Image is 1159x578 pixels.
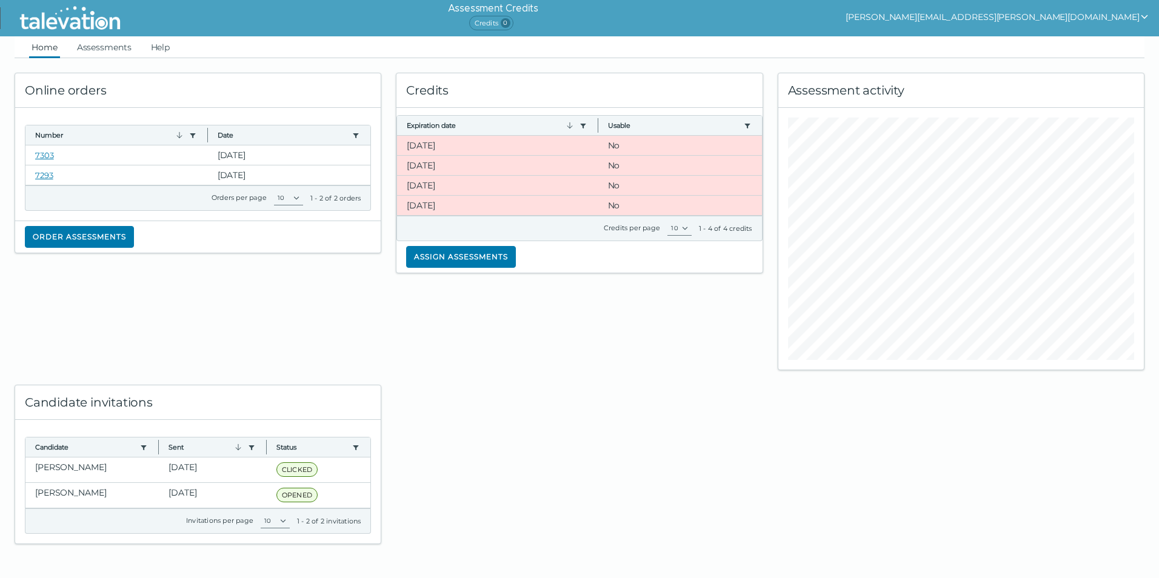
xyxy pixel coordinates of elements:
a: Help [149,36,173,58]
clr-dg-cell: [PERSON_NAME] [25,457,159,482]
clr-dg-cell: [DATE] [397,136,598,155]
button: Column resize handle [594,112,602,138]
button: Candidate [35,442,135,452]
div: 1 - 4 of 4 credits [699,224,752,233]
span: 0 [501,18,510,28]
clr-dg-cell: No [598,156,762,175]
a: Assessments [75,36,134,58]
clr-dg-cell: [DATE] [159,483,266,508]
button: Column resize handle [204,122,212,148]
button: Assign assessments [406,246,516,268]
button: Status [276,442,347,452]
span: OPENED [276,488,318,502]
clr-dg-cell: [DATE] [397,176,598,195]
label: Orders per page [212,193,267,202]
button: Date [218,130,348,140]
clr-dg-cell: No [598,196,762,215]
img: Talevation_Logo_Transparent_white.png [15,3,125,33]
button: Sent [169,442,242,452]
a: 7303 [35,150,54,160]
label: Invitations per page [186,516,253,525]
h6: Assessment Credits [448,1,538,16]
button: Number [35,130,184,140]
div: 1 - 2 of 2 invitations [297,516,361,526]
div: 1 - 2 of 2 orders [310,193,361,203]
button: Column resize handle [262,434,270,460]
div: Assessment activity [778,73,1144,108]
span: Credits [469,16,513,30]
button: Expiration date [407,121,574,130]
clr-dg-cell: [DATE] [208,165,371,185]
div: Candidate invitations [15,385,381,420]
label: Credits per page [604,224,660,232]
clr-dg-cell: No [598,176,762,195]
button: Column resize handle [155,434,162,460]
div: Online orders [15,73,381,108]
a: 7293 [35,170,53,180]
clr-dg-cell: [PERSON_NAME] [25,483,159,508]
clr-dg-cell: [DATE] [159,457,266,482]
clr-dg-cell: [DATE] [397,156,598,175]
clr-dg-cell: [DATE] [208,145,371,165]
span: CLICKED [276,462,318,477]
a: Home [29,36,60,58]
button: show user actions [846,10,1149,24]
div: Credits [396,73,762,108]
clr-dg-cell: No [598,136,762,155]
button: Order assessments [25,226,134,248]
button: Usable [608,121,739,130]
clr-dg-cell: [DATE] [397,196,598,215]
